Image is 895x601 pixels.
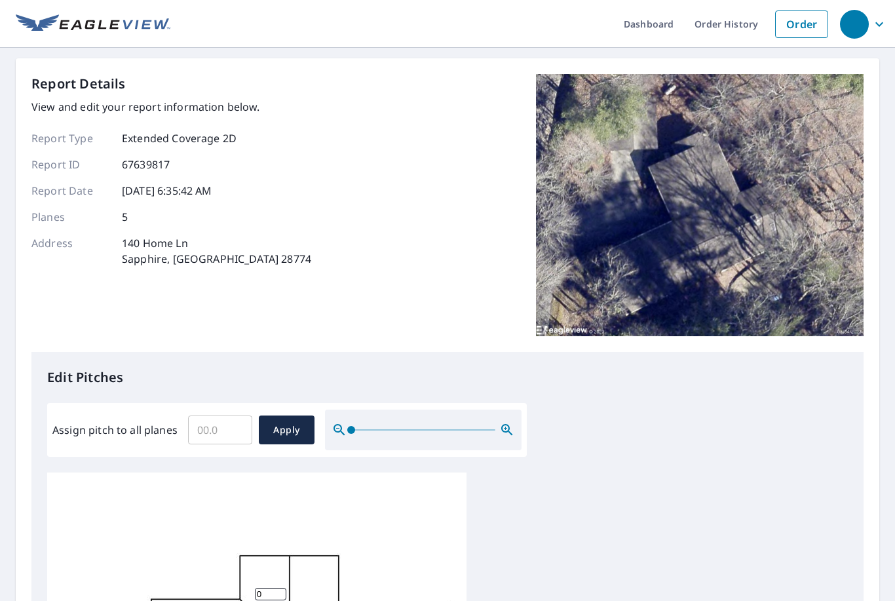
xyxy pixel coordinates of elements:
[259,416,314,444] button: Apply
[52,422,178,438] label: Assign pitch to all planes
[31,209,110,225] p: Planes
[122,183,212,199] p: [DATE] 6:35:42 AM
[188,412,252,448] input: 00.0
[31,99,311,115] p: View and edit your report information below.
[31,235,110,267] p: Address
[31,130,110,146] p: Report Type
[31,183,110,199] p: Report Date
[122,209,128,225] p: 5
[16,14,170,34] img: EV Logo
[31,157,110,172] p: Report ID
[122,130,237,146] p: Extended Coverage 2D
[536,74,864,336] img: Top image
[122,157,170,172] p: 67639817
[122,235,311,267] p: 140 Home Ln Sapphire, [GEOGRAPHIC_DATA] 28774
[47,368,848,387] p: Edit Pitches
[775,10,828,38] a: Order
[269,422,304,438] span: Apply
[31,74,126,94] p: Report Details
